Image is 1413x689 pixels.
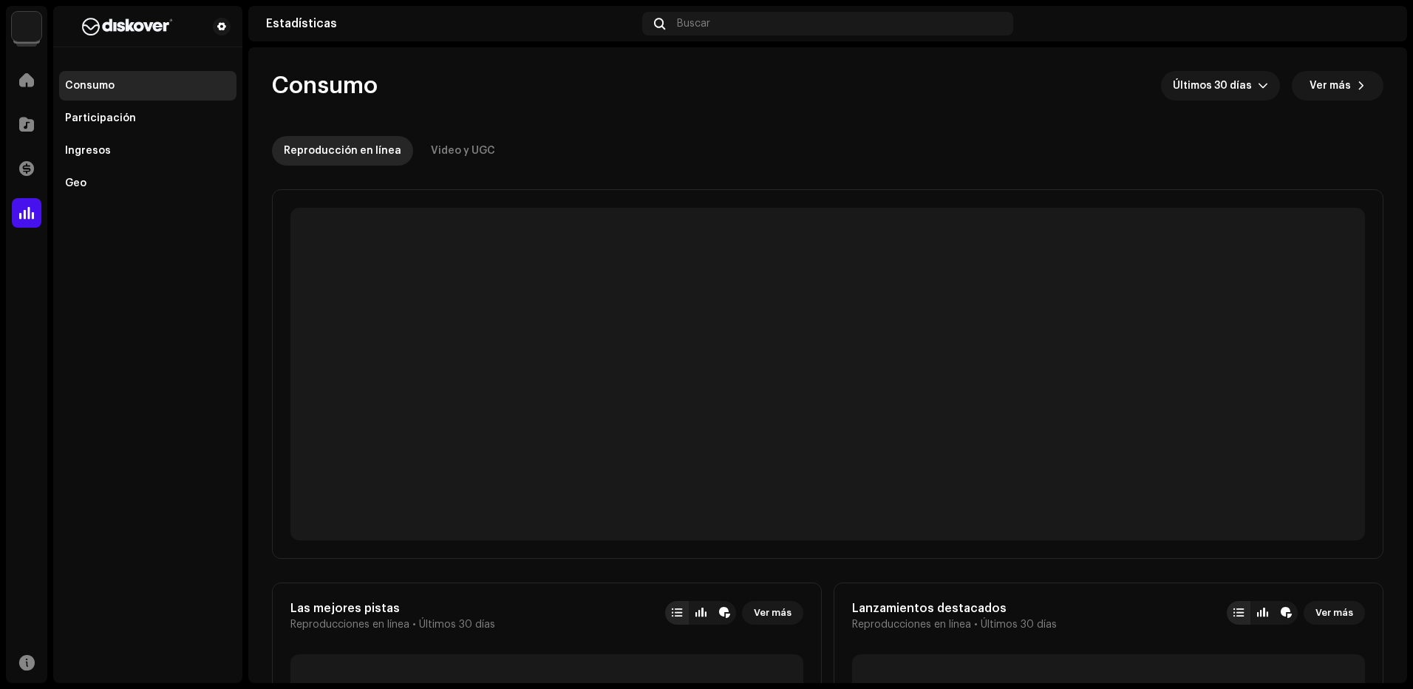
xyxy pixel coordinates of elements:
[852,601,1057,616] div: Lanzamientos destacados
[290,601,495,616] div: Las mejores pistas
[1310,71,1351,101] span: Ver más
[1304,601,1365,625] button: Ver más
[59,103,236,133] re-m-nav-item: Participación
[431,136,495,166] div: Video y UGC
[12,12,41,41] img: 297a105e-aa6c-4183-9ff4-27133c00f2e2
[65,80,115,92] div: Consumo
[266,18,636,30] div: Estadísticas
[59,71,236,101] re-m-nav-item: Consumo
[981,619,1057,631] span: Últimos 30 días
[677,18,710,30] span: Buscar
[742,601,803,625] button: Ver más
[272,71,378,101] span: Consumo
[65,112,136,124] div: Participación
[852,619,971,631] span: Reproducciones en línea
[1366,12,1389,35] img: 3718180b-543c-409b-9d38-e6f15616a0e2
[1315,598,1353,628] span: Ver más
[59,169,236,198] re-m-nav-item: Geo
[1173,71,1258,101] span: Últimos 30 días
[419,619,495,631] span: Últimos 30 días
[65,145,111,157] div: Ingresos
[284,136,401,166] div: Reproducción en línea
[974,619,978,631] span: •
[65,18,189,35] img: b627a117-4a24-417a-95e9-2d0c90689367
[59,136,236,166] re-m-nav-item: Ingresos
[412,619,416,631] span: •
[1258,71,1268,101] div: dropdown trigger
[65,177,86,189] div: Geo
[754,598,791,628] span: Ver más
[290,619,409,631] span: Reproducciones en línea
[1292,71,1383,101] button: Ver más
